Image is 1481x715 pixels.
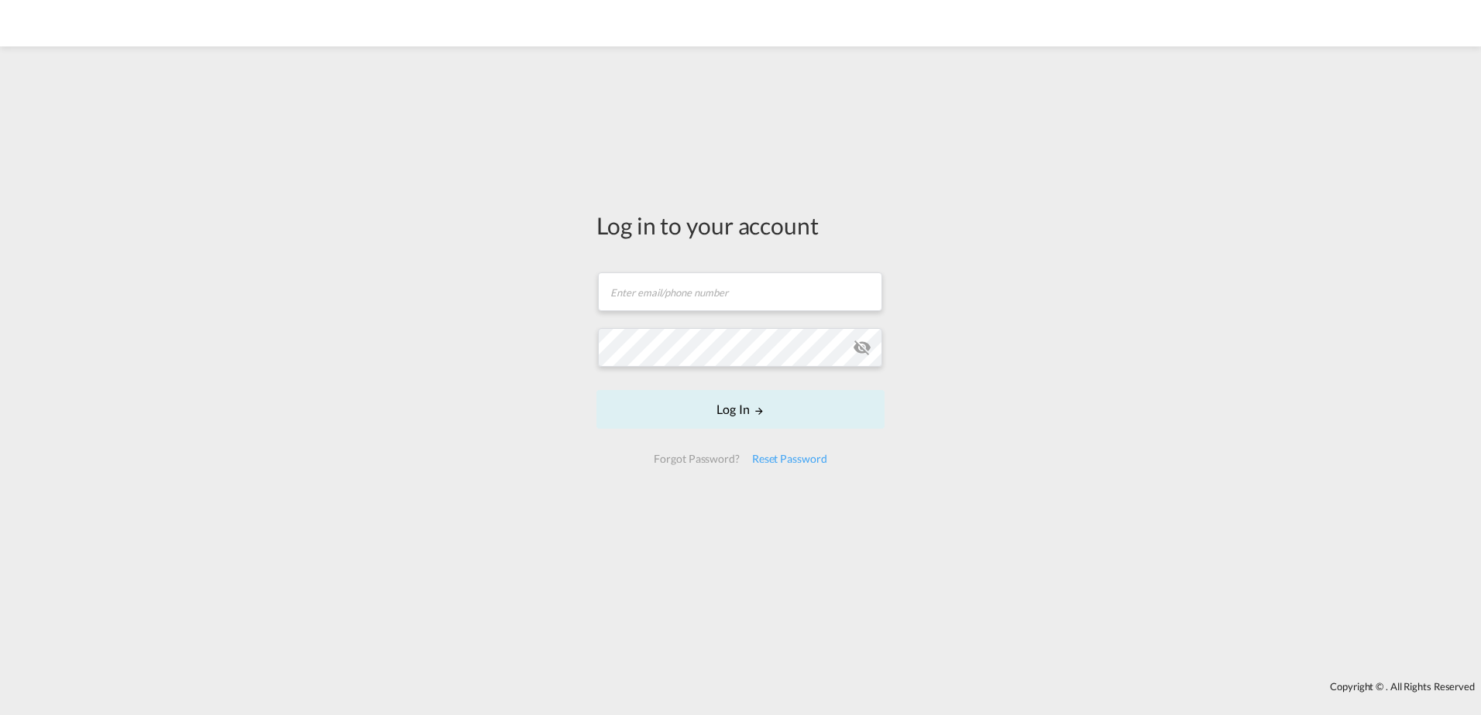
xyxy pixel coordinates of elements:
[596,209,885,241] div: Log in to your account
[596,390,885,429] button: LOGIN
[598,272,882,311] input: Enter email/phone number
[648,445,745,473] div: Forgot Password?
[853,338,871,357] md-icon: icon-eye-off
[746,445,833,473] div: Reset Password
